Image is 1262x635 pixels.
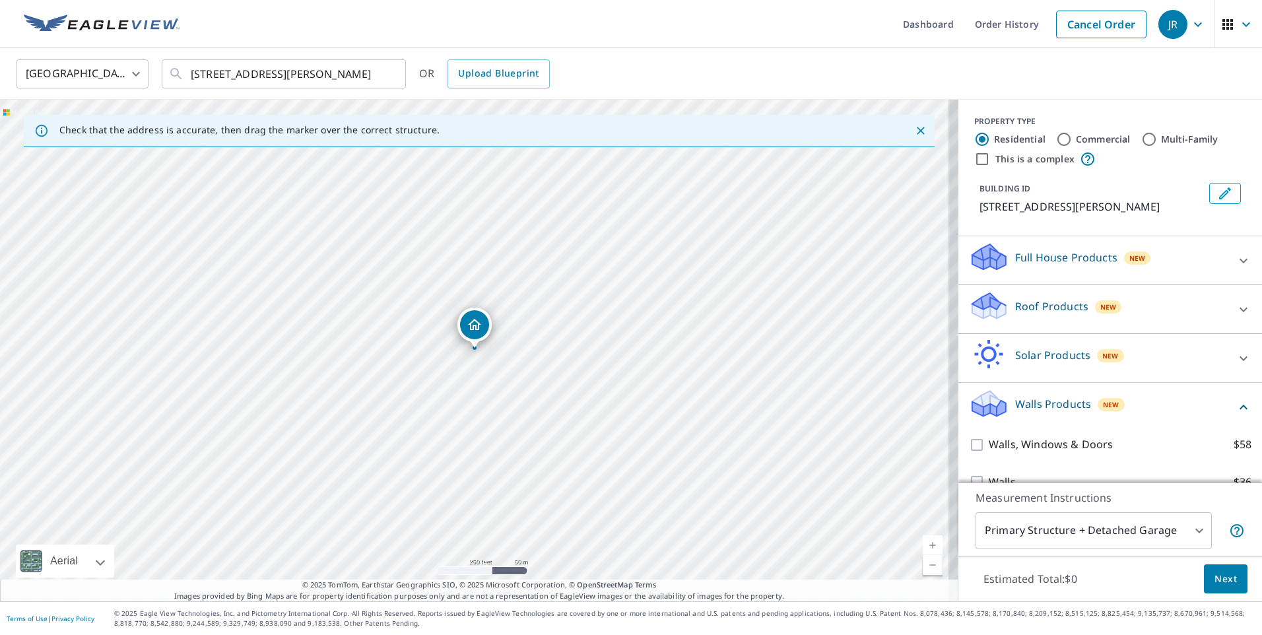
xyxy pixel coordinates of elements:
[114,609,1255,628] p: © 2025 Eagle View Technologies, Inc. and Pictometry International Corp. All Rights Reserved. Repo...
[1015,250,1117,265] p: Full House Products
[969,388,1251,426] div: Walls ProductsNew
[969,339,1251,377] div: Solar ProductsNew
[24,15,180,34] img: EV Logo
[1076,133,1131,146] label: Commercial
[1234,474,1251,490] p: $36
[419,59,550,88] div: OR
[923,535,943,555] a: Current Level 17, Zoom In
[976,490,1245,506] p: Measurement Instructions
[976,512,1212,549] div: Primary Structure + Detached Garage
[1102,351,1119,361] span: New
[1158,10,1187,39] div: JR
[989,436,1113,453] p: Walls, Windows & Doors
[1056,11,1146,38] a: Cancel Order
[51,614,94,623] a: Privacy Policy
[980,199,1204,215] p: [STREET_ADDRESS][PERSON_NAME]
[969,242,1251,279] div: Full House ProductsNew
[191,55,379,92] input: Search by address or latitude-longitude
[1209,183,1241,204] button: Edit building 1
[16,545,114,578] div: Aerial
[989,474,1016,490] p: Walls
[1129,253,1146,263] span: New
[457,308,492,349] div: Dropped pin, building 1, Residential property, 6014 Carr Cir Jeffersonville, IN 47130
[995,152,1075,166] label: This is a complex
[1015,396,1091,412] p: Walls Products
[17,55,149,92] div: [GEOGRAPHIC_DATA]
[969,290,1251,328] div: Roof ProductsNew
[577,580,632,589] a: OpenStreetMap
[1204,564,1247,594] button: Next
[994,133,1046,146] label: Residential
[7,614,48,623] a: Terms of Use
[912,122,929,139] button: Close
[1229,523,1245,539] span: Your report will include the primary structure and a detached garage if one exists.
[974,116,1246,127] div: PROPERTY TYPE
[1100,302,1117,312] span: New
[448,59,549,88] a: Upload Blueprint
[1234,436,1251,453] p: $58
[1103,399,1119,410] span: New
[1214,571,1237,587] span: Next
[302,580,657,591] span: © 2025 TomTom, Earthstar Geographics SIO, © 2025 Microsoft Corporation, ©
[46,545,82,578] div: Aerial
[980,183,1030,194] p: BUILDING ID
[1015,298,1088,314] p: Roof Products
[973,564,1088,593] p: Estimated Total: $0
[458,65,539,82] span: Upload Blueprint
[635,580,657,589] a: Terms
[923,555,943,575] a: Current Level 17, Zoom Out
[7,615,94,622] p: |
[1161,133,1218,146] label: Multi-Family
[1015,347,1090,363] p: Solar Products
[59,124,440,136] p: Check that the address is accurate, then drag the marker over the correct structure.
